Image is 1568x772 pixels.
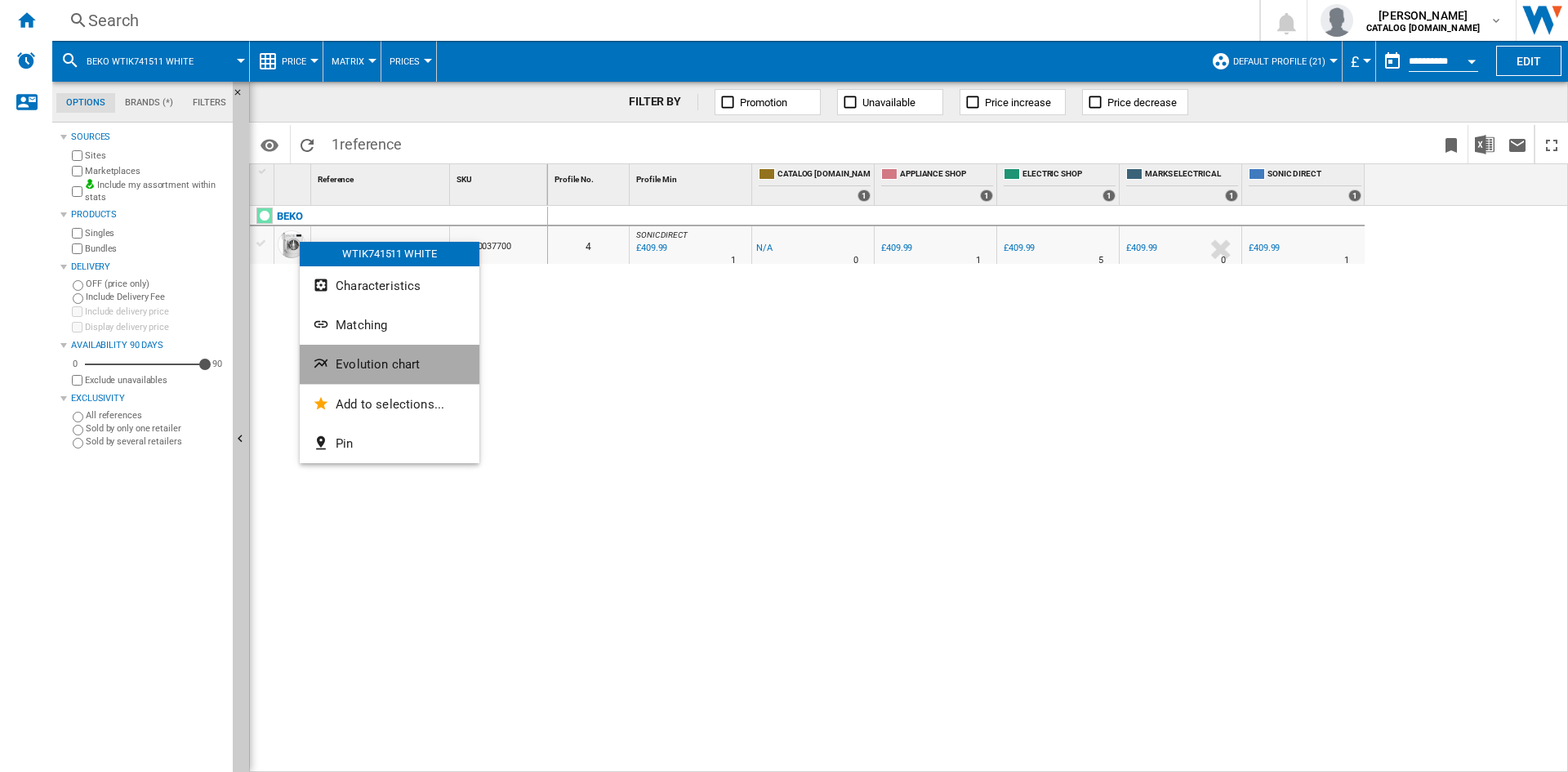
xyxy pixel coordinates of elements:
[336,357,420,372] span: Evolution chart
[300,242,479,266] div: WTIK741511 WHITE
[336,318,387,332] span: Matching
[300,345,479,384] button: Evolution chart
[300,266,479,306] button: Characteristics
[336,436,353,451] span: Pin
[300,424,479,463] button: Pin...
[300,385,479,424] button: Add to selections...
[336,397,444,412] span: Add to selections...
[336,279,421,293] span: Characteristics
[300,306,479,345] button: Matching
